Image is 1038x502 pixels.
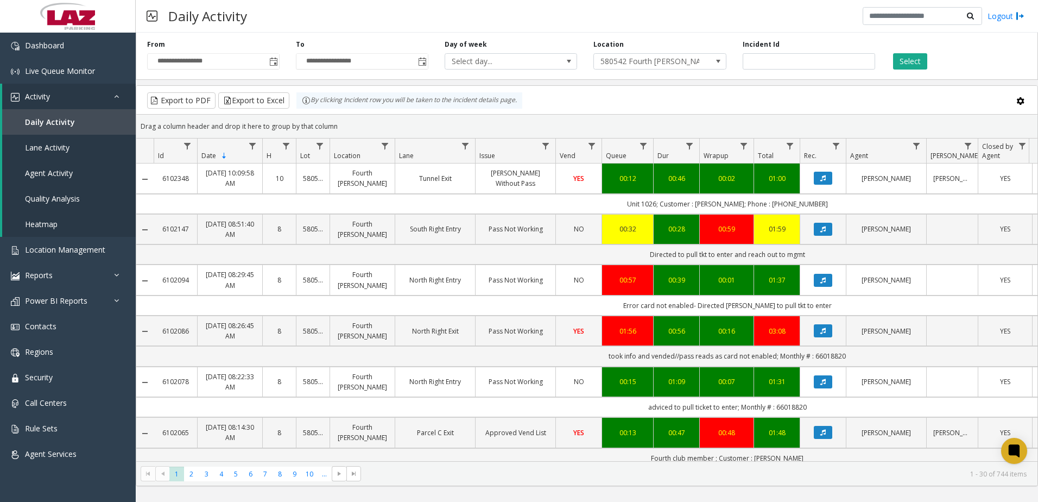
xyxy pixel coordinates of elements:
[982,142,1013,160] span: Closed by Agent
[136,277,154,285] a: Collapse Details
[482,326,549,336] a: Pass Not Working
[761,275,793,285] a: 01:37
[573,327,584,336] span: YES
[445,54,550,69] span: Select day...
[160,376,191,387] a: 6102078
[337,321,388,341] a: Fourth [PERSON_NAME]
[25,219,58,229] span: Heatmap
[660,173,693,184] div: 00:46
[269,376,289,387] a: 8
[853,275,920,285] a: [PERSON_NAME]
[11,374,20,382] img: 'icon'
[660,275,693,285] div: 00:39
[269,224,289,234] a: 8
[300,151,310,160] span: Lot
[25,40,64,51] span: Dashboard
[804,151,817,160] span: Rec.
[961,139,976,153] a: Parker Filter Menu
[609,275,647,285] a: 00:57
[11,348,20,357] img: 'icon'
[853,326,920,336] a: [PERSON_NAME]
[783,139,798,153] a: Total Filter Menu
[761,428,793,438] a: 01:48
[482,275,549,285] a: Pass Not Working
[706,428,747,438] div: 00:48
[147,3,157,29] img: pageIcon
[25,296,87,306] span: Power BI Reports
[2,84,136,109] a: Activity
[402,275,469,285] a: North Right Entry
[560,151,575,160] span: Vend
[737,139,751,153] a: Wrapup Filter Menu
[160,275,191,285] a: 6102094
[25,142,69,153] span: Lane Activity
[609,326,647,336] a: 01:56
[399,151,414,160] span: Lane
[204,321,256,341] a: [DATE] 08:26:45 AM
[204,168,256,189] a: [DATE] 10:09:58 AM
[160,428,191,438] a: 6102065
[909,139,924,153] a: Agent Filter Menu
[302,467,317,481] span: Page 10
[1000,327,1010,336] span: YES
[606,151,626,160] span: Queue
[287,467,302,481] span: Page 9
[850,151,868,160] span: Agent
[893,53,927,70] button: Select
[706,224,747,234] a: 00:59
[761,326,793,336] div: 03:08
[402,326,469,336] a: North Right Exit
[163,3,252,29] h3: Daily Activity
[267,151,271,160] span: H
[2,186,136,211] a: Quality Analysis
[184,467,199,481] span: Page 2
[204,372,256,392] a: [DATE] 08:22:33 AM
[458,139,473,153] a: Lane Filter Menu
[136,225,154,234] a: Collapse Details
[402,376,469,387] a: North Right Entry
[574,377,584,386] span: NO
[1000,224,1010,234] span: YES
[482,428,549,438] a: Approved Vend List
[136,327,154,336] a: Collapse Details
[761,224,793,234] a: 01:59
[1015,139,1030,153] a: Closed by Agent Filter Menu
[303,275,323,285] a: 580542
[25,168,73,178] span: Agent Activity
[706,376,747,387] div: 00:07
[169,467,184,481] span: Page 1
[25,193,80,204] span: Quality Analysis
[11,67,20,76] img: 'icon'
[985,275,1026,285] a: YES
[743,40,780,49] label: Incident Id
[243,467,258,481] span: Page 6
[2,160,136,186] a: Agent Activity
[706,173,747,184] a: 00:02
[985,224,1026,234] a: YES
[660,428,693,438] a: 00:47
[350,469,358,478] span: Go to the last page
[853,224,920,234] a: [PERSON_NAME]
[482,376,549,387] a: Pass Not Working
[539,139,553,153] a: Issue Filter Menu
[609,224,647,234] div: 00:32
[660,376,693,387] a: 01:09
[136,117,1037,136] div: Drag a column header and drop it here to group by that column
[218,92,289,109] button: Export to Excel
[160,224,191,234] a: 6102147
[985,173,1026,184] a: YES
[931,151,980,160] span: [PERSON_NAME]
[660,326,693,336] a: 00:56
[337,168,388,189] a: Fourth [PERSON_NAME]
[562,224,595,234] a: NO
[416,54,428,69] span: Toggle popup
[11,425,20,434] img: 'icon'
[609,428,647,438] a: 00:13
[761,376,793,387] a: 01:31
